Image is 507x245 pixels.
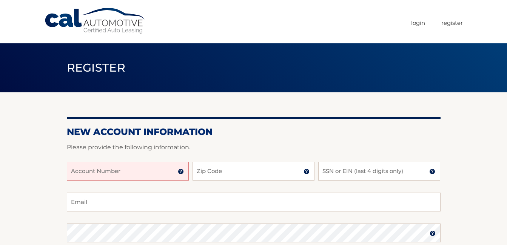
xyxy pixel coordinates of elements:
[429,168,435,175] img: tooltip.svg
[44,8,146,34] a: Cal Automotive
[67,61,126,75] span: Register
[67,193,441,211] input: Email
[193,162,314,181] input: Zip Code
[441,17,463,29] a: Register
[67,142,441,153] p: Please provide the following information.
[67,162,189,181] input: Account Number
[304,168,310,175] img: tooltip.svg
[67,126,441,138] h2: New Account Information
[178,168,184,175] img: tooltip.svg
[318,162,440,181] input: SSN or EIN (last 4 digits only)
[411,17,425,29] a: Login
[430,230,436,236] img: tooltip.svg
